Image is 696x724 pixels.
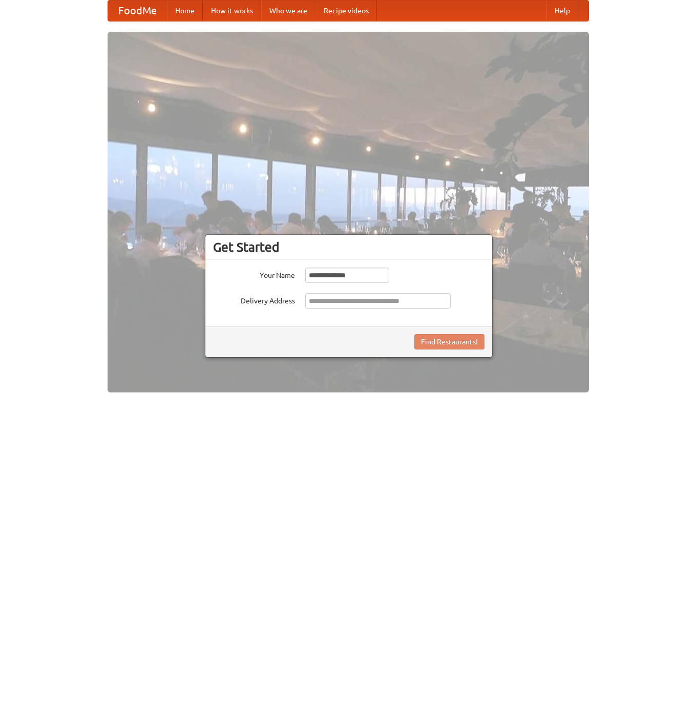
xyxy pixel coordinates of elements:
[213,268,295,280] label: Your Name
[203,1,261,21] a: How it works
[414,334,484,349] button: Find Restaurants!
[213,239,484,255] h3: Get Started
[315,1,377,21] a: Recipe videos
[261,1,315,21] a: Who we are
[546,1,578,21] a: Help
[167,1,203,21] a: Home
[213,293,295,306] label: Delivery Address
[108,1,167,21] a: FoodMe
